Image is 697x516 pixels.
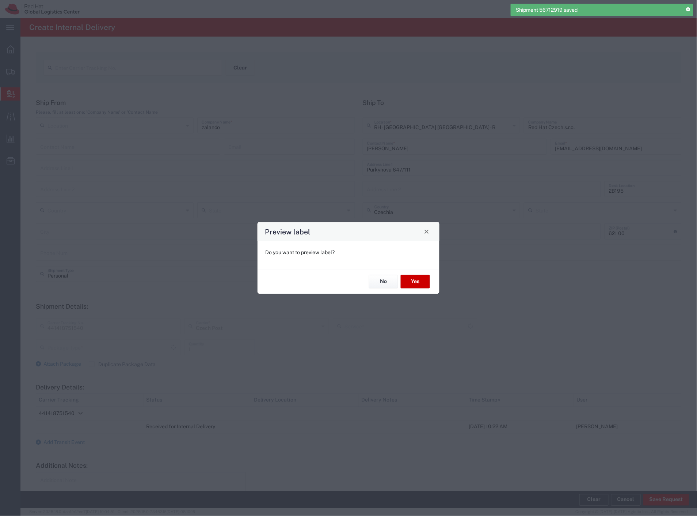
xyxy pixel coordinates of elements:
button: Close [422,226,432,237]
span: Shipment 56712919 saved [516,6,578,14]
button: No [369,275,398,289]
p: Do you want to preview label? [265,249,432,256]
button: Yes [401,275,430,289]
h4: Preview label [265,226,311,237]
